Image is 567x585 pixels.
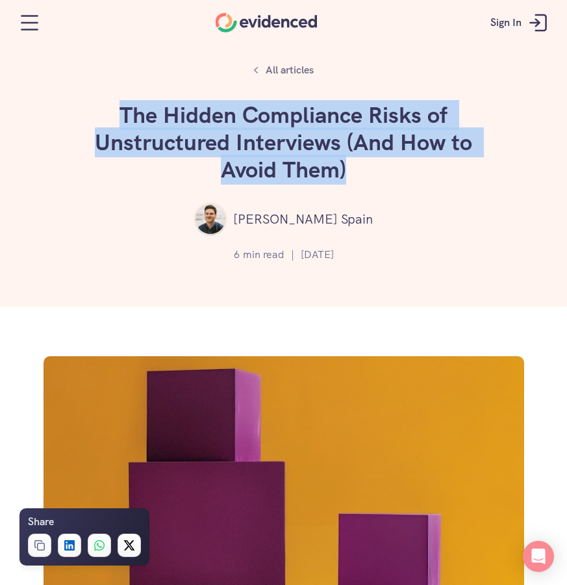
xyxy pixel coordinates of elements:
[216,13,318,32] a: Home
[233,209,373,229] p: [PERSON_NAME] Spain
[234,246,240,263] p: 6
[301,246,334,263] p: [DATE]
[291,246,294,263] p: |
[243,246,284,263] p: min read
[246,58,321,82] a: All articles
[490,14,522,31] p: Sign In
[266,62,314,79] p: All articles
[28,513,54,530] h6: Share
[89,101,479,183] h1: The Hidden Compliance Risks of Unstructured Interviews (And How to Avoid Them)
[523,541,554,572] div: Open Intercom Messenger
[194,203,227,235] img: ""
[481,3,561,42] a: Sign In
